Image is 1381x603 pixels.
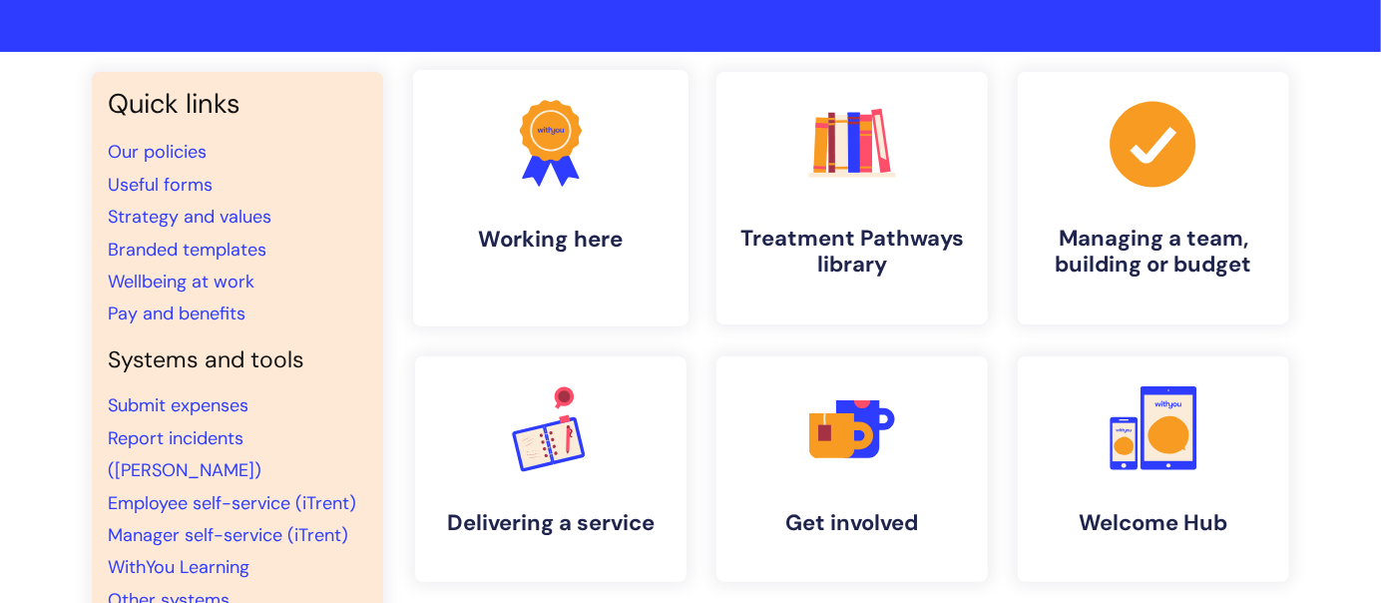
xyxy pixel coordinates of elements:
a: Delivering a service [415,356,687,582]
a: Treatment Pathways library [716,72,988,324]
a: Manager self-service (iTrent) [108,523,348,547]
a: Useful forms [108,173,213,197]
a: Welcome Hub [1018,356,1289,582]
a: Report incidents ([PERSON_NAME]) [108,426,261,482]
a: Get involved [716,356,988,582]
a: Wellbeing at work [108,270,254,294]
a: Our policies [108,140,207,164]
a: Branded templates [108,238,266,262]
h4: Systems and tools [108,346,367,374]
h4: Managing a team, building or budget [1034,226,1273,279]
a: Pay and benefits [108,301,245,325]
h3: Quick links [108,88,367,120]
h4: Working here [429,226,673,253]
h4: Treatment Pathways library [732,226,972,279]
a: Managing a team, building or budget [1018,72,1289,324]
a: Strategy and values [108,205,271,229]
a: Employee self-service (iTrent) [108,491,356,515]
h4: Get involved [732,510,972,536]
a: Submit expenses [108,393,248,417]
a: WithYou Learning [108,555,249,579]
a: Working here [413,70,689,326]
h4: Welcome Hub [1034,510,1273,536]
h4: Delivering a service [431,510,671,536]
